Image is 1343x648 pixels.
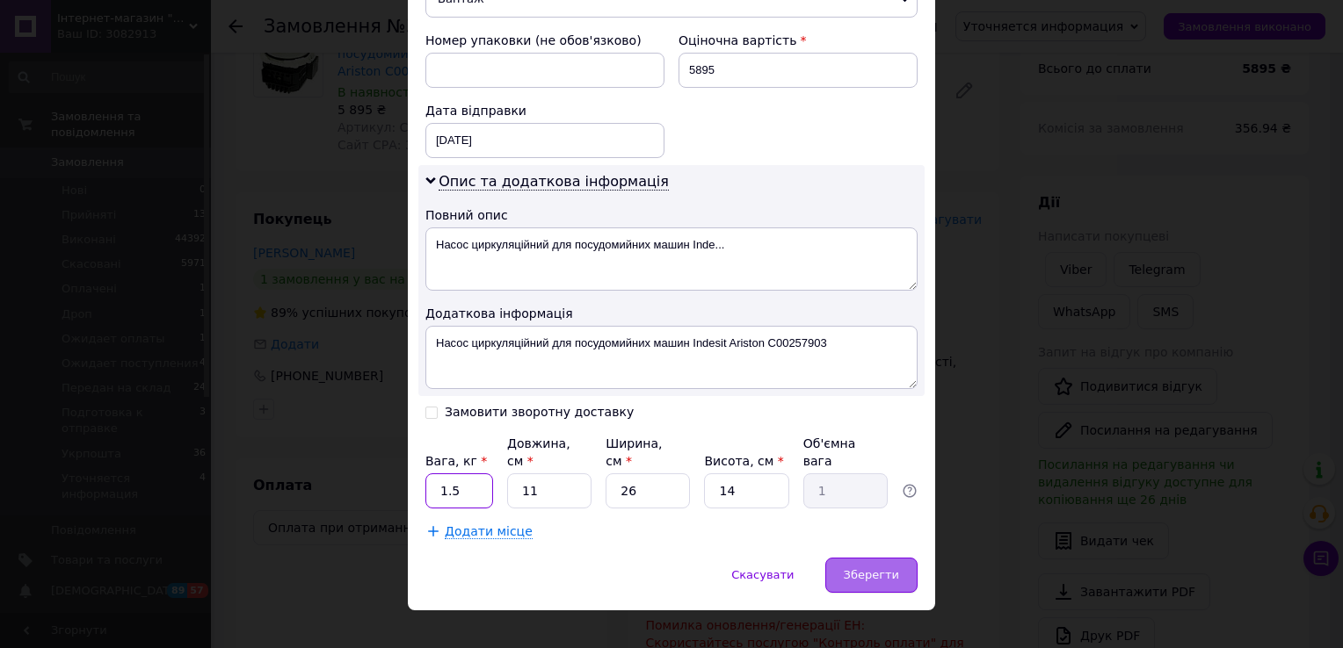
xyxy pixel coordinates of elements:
div: Дата відправки [425,102,664,119]
span: Зберегти [844,568,899,581]
div: Додаткова інформація [425,305,918,322]
div: Повний опис [425,206,918,224]
div: Об'ємна вага [803,435,888,470]
div: Оціночна вартість [679,32,918,49]
label: Висота, см [704,454,783,468]
span: Додати місце [445,524,533,539]
textarea: Насос циркуляційний для посудомийних машин Indesit Ariston C00257903 [425,326,918,389]
div: Замовити зворотну доставку [445,405,634,420]
div: Номер упаковки (не обов'язково) [425,32,664,49]
label: Довжина, см [507,436,570,468]
span: Скасувати [731,568,794,581]
label: Ширина, см [606,436,662,468]
span: Опис та додаткова інформація [439,173,669,191]
textarea: Насос циркуляційний для посудомийних машин Inde... [425,227,918,291]
label: Вага, кг [425,454,487,468]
